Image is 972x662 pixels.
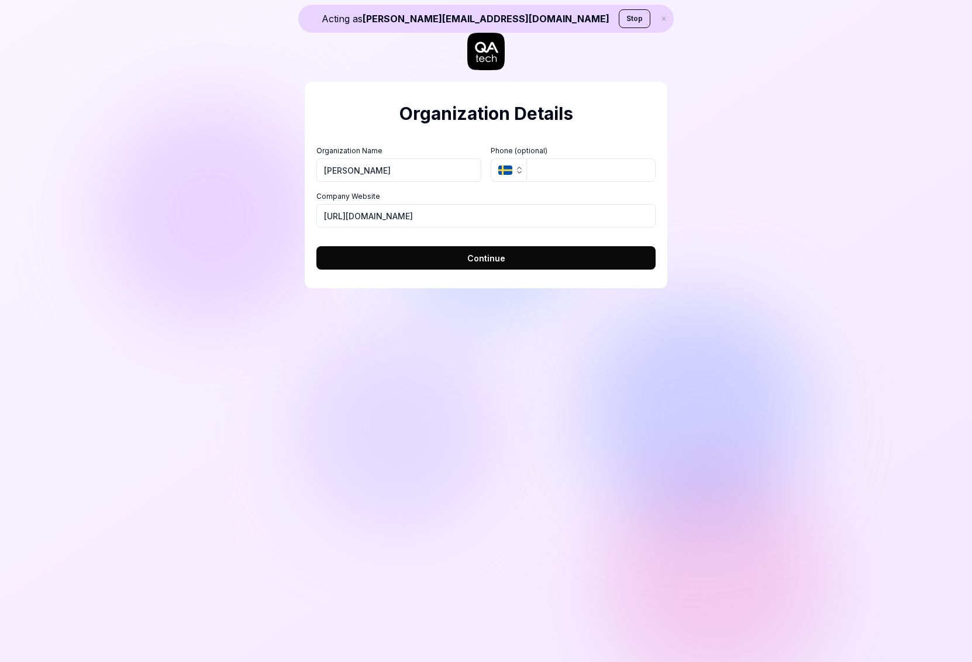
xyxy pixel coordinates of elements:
[316,191,656,202] label: Company Website
[316,146,481,156] label: Organization Name
[316,204,656,227] input: https://
[619,9,650,28] button: Stop
[491,146,656,156] label: Phone (optional)
[316,101,656,127] h2: Organization Details
[316,246,656,270] button: Continue
[467,252,505,264] span: Continue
